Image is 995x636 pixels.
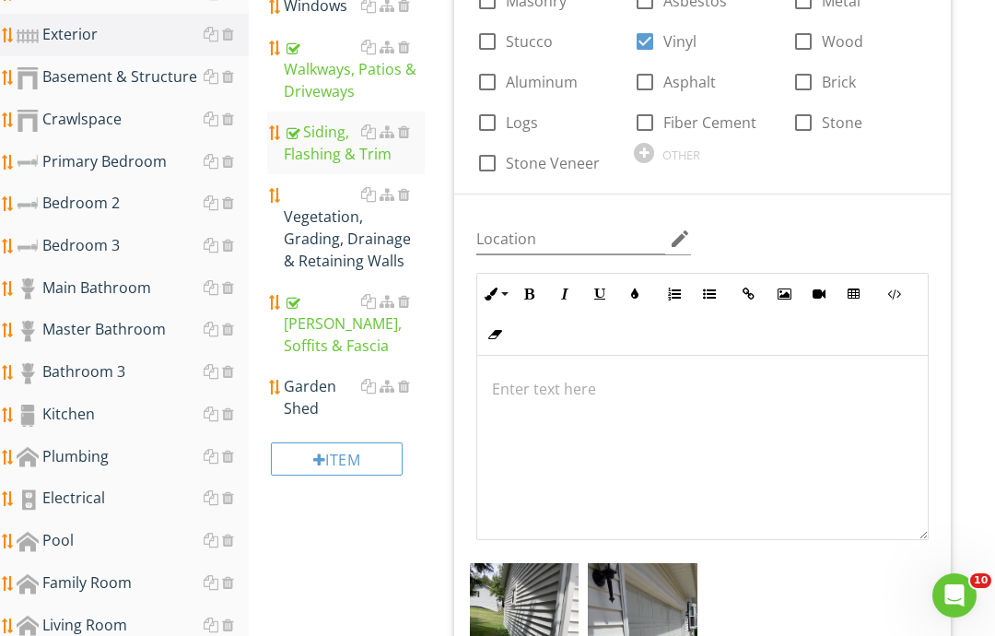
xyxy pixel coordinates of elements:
[284,36,425,102] div: Walkways, Patios & Driveways
[17,445,249,469] div: Plumbing
[767,277,802,312] button: Insert Image (Ctrl+P)
[663,113,756,132] label: Fiber Cement
[17,150,249,174] div: Primary Bedroom
[970,573,991,588] span: 10
[822,73,856,91] label: Brick
[932,573,977,618] iframe: Intercom live chat
[582,277,617,312] button: Underline (Ctrl+U)
[17,571,249,595] div: Family Room
[17,65,249,89] div: Basement & Structure
[271,442,403,476] div: Item
[512,277,547,312] button: Bold (Ctrl+B)
[17,487,249,511] div: Electrical
[17,360,249,384] div: Bathroom 3
[17,192,249,216] div: Bedroom 2
[547,277,582,312] button: Italic (Ctrl+I)
[17,403,249,427] div: Kitchen
[506,32,553,51] label: Stucco
[477,277,512,312] button: Inline Style
[284,375,425,419] div: Garden Shed
[284,121,425,165] div: Siding, Flashing & Trim
[477,317,512,352] button: Clear Formatting
[17,529,249,553] div: Pool
[822,113,862,132] label: Stone
[506,113,538,132] label: Logs
[17,23,249,47] div: Exterior
[17,234,249,258] div: Bedroom 3
[506,154,600,172] label: Stone Veneer
[17,277,249,300] div: Main Bathroom
[657,277,692,312] button: Ordered List
[732,277,767,312] button: Insert Link (Ctrl+K)
[662,147,700,162] div: OTHER
[284,290,425,357] div: [PERSON_NAME], Soffits & Fascia
[663,73,716,91] label: Asphalt
[617,277,652,312] button: Colors
[476,224,666,254] input: Location
[822,32,863,51] label: Wood
[876,277,911,312] button: Code View
[663,32,696,51] label: Vinyl
[837,277,872,312] button: Insert Table
[802,277,837,312] button: Insert Video
[284,183,425,272] div: Vegetation, Grading, Drainage & Retaining Walls
[17,318,249,342] div: Master Bathroom
[17,108,249,132] div: Crawlspace
[506,73,578,91] label: Aluminum
[692,277,727,312] button: Unordered List
[669,228,691,250] i: edit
